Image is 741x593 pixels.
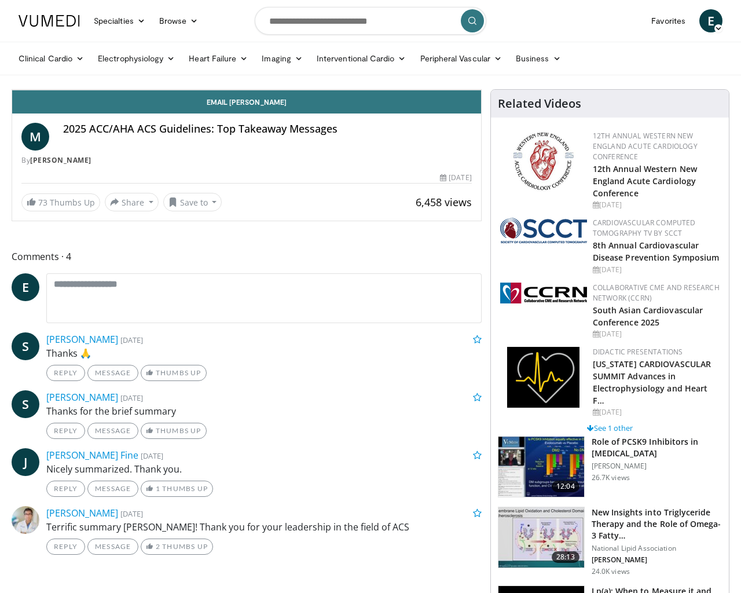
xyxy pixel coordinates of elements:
a: 12th Annual Western New England Acute Cardiology Conference [593,163,697,199]
img: 3346fd73-c5f9-4d1f-bb16-7b1903aae427.150x105_q85_crop-smart_upscale.jpg [498,437,584,497]
a: Message [87,365,138,381]
p: Thanks 🙏 [46,346,482,360]
a: 73 Thumbs Up [21,193,100,211]
a: Peripheral Vascular [413,47,509,70]
a: Electrophysiology [91,47,182,70]
div: [DATE] [593,265,720,275]
a: Collaborative CME and Research Network (CCRN) [593,283,720,303]
button: Save to [163,193,222,211]
a: Imaging [255,47,310,70]
p: National Lipid Association [592,544,722,553]
a: 2 Thumbs Up [141,539,213,555]
small: [DATE] [120,335,143,345]
a: Reply [46,481,85,497]
p: [PERSON_NAME] [592,462,722,471]
p: [PERSON_NAME] [592,555,722,565]
p: 24.0K views [592,567,630,576]
a: E [12,273,39,301]
a: S [12,332,39,360]
h3: Role of PCSK9 Inhibitors in [MEDICAL_DATA] [592,436,722,459]
span: 2 [156,542,160,551]
p: Thanks for the brief summary [46,404,482,418]
p: Nicely summarized. Thank you. [46,462,482,476]
div: [DATE] [593,200,720,210]
a: 8th Annual Cardiovascular Disease Prevention Symposium [593,240,720,263]
a: [PERSON_NAME] [46,333,118,346]
div: [DATE] [593,329,720,339]
a: 28:13 New Insights into Triglyceride Therapy and the Role of Omega-3 Fatty… National Lipid Associ... [498,507,722,576]
a: Reply [46,365,85,381]
a: J [12,448,39,476]
a: Heart Failure [182,47,255,70]
small: [DATE] [120,508,143,519]
span: 73 [38,197,47,208]
span: 6,458 views [416,195,472,209]
span: 12:04 [552,481,579,492]
img: a04ee3ba-8487-4636-b0fb-5e8d268f3737.png.150x105_q85_autocrop_double_scale_upscale_version-0.2.png [500,283,587,303]
a: See 1 other [587,423,633,433]
a: Business [509,47,568,70]
div: [DATE] [440,173,471,183]
small: [DATE] [120,393,143,403]
span: 28:13 [552,551,579,563]
a: Message [87,423,138,439]
a: Clinical Cardio [12,47,91,70]
a: 1 Thumbs Up [141,481,213,497]
span: 1 [156,484,160,493]
p: 26.7K views [592,473,630,482]
h3: New Insights into Triglyceride Therapy and the Role of Omega-3 Fatty… [592,507,722,541]
a: [US_STATE] CARDIOVASCULAR SUMMIT Advances in Electrophysiology and Heart F… [593,358,711,406]
a: E [699,9,722,32]
p: Terrific summary [PERSON_NAME]! Thank you for your leadership in the field of ACS [46,520,482,534]
h4: Related Videos [498,97,581,111]
a: [PERSON_NAME] [46,391,118,404]
img: 1860aa7a-ba06-47e3-81a4-3dc728c2b4cf.png.150x105_q85_autocrop_double_scale_upscale_version-0.2.png [507,347,579,408]
a: Interventional Cardio [310,47,413,70]
a: Message [87,481,138,497]
a: [PERSON_NAME] [30,155,91,165]
a: Specialties [87,9,152,32]
img: VuMedi Logo [19,15,80,27]
a: Thumbs Up [141,365,206,381]
a: M [21,123,49,151]
img: 51a70120-4f25-49cc-93a4-67582377e75f.png.150x105_q85_autocrop_double_scale_upscale_version-0.2.png [500,218,587,243]
a: Cardiovascular Computed Tomography TV by SCCT [593,218,696,238]
img: 0954f259-7907-4053-a817-32a96463ecc8.png.150x105_q85_autocrop_double_scale_upscale_version-0.2.png [511,131,575,192]
a: Message [87,539,138,555]
a: Email [PERSON_NAME] [12,90,481,114]
a: [PERSON_NAME] [46,507,118,519]
a: 12th Annual Western New England Acute Cardiology Conference [593,131,698,162]
button: Share [105,193,159,211]
span: Comments 4 [12,249,482,264]
a: [PERSON_NAME] Fine [46,449,138,462]
a: Browse [152,9,206,32]
div: [DATE] [593,407,720,418]
a: Reply [46,423,85,439]
small: [DATE] [141,451,163,461]
div: Didactic Presentations [593,347,720,357]
a: South Asian Cardiovascular Conference 2025 [593,305,703,328]
img: Avatar [12,506,39,534]
h4: 2025 ACC/AHA ACS Guidelines: Top Takeaway Messages [63,123,472,136]
a: 12:04 Role of PCSK9 Inhibitors in [MEDICAL_DATA] [PERSON_NAME] 26.7K views [498,436,722,497]
div: By [21,155,472,166]
a: Thumbs Up [141,423,206,439]
input: Search topics, interventions [255,7,486,35]
a: Reply [46,539,85,555]
img: 45ea033d-f728-4586-a1ce-38957b05c09e.150x105_q85_crop-smart_upscale.jpg [498,507,584,568]
a: S [12,390,39,418]
a: Favorites [644,9,692,32]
